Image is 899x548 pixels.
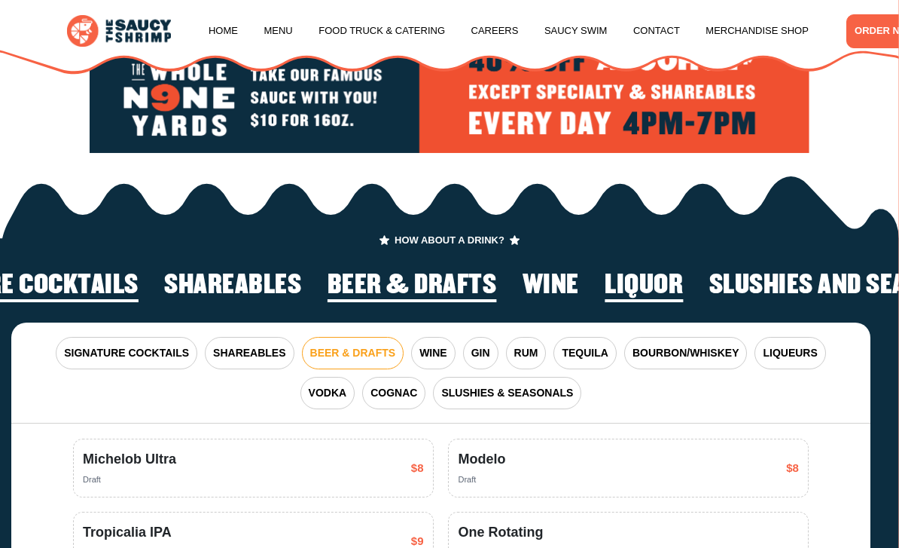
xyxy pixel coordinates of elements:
[471,345,490,361] span: GIN
[205,337,294,369] button: SHAREABLES
[83,449,176,470] span: Michelob Ultra
[562,345,608,361] span: TEQUILA
[605,271,683,300] h2: Liquor
[523,271,579,304] li: 4 of 6
[705,2,809,60] a: Merchandise Shop
[64,345,189,361] span: SIGNATURE COCKTAILS
[318,2,445,60] a: Food Truck & Catering
[471,2,519,60] a: Careers
[553,337,616,369] button: TEQUILA
[213,345,285,361] span: SHAREABLES
[67,15,171,47] img: logo
[458,449,505,470] span: Modelo
[302,337,404,369] button: BEER & DRAFTS
[763,345,817,361] span: LIQUEURS
[328,271,497,304] li: 3 of 6
[458,475,476,484] span: Draft
[370,385,417,401] span: COGNAC
[458,522,568,543] span: One Rotating
[300,377,355,409] button: VODKA
[633,2,680,60] a: Contact
[309,385,347,401] span: VODKA
[90,6,809,153] img: logo
[328,271,497,300] h2: Beer & Drafts
[441,385,573,401] span: SLUSHIES & SEASONALS
[362,377,425,409] button: COGNAC
[523,271,579,300] h2: Wine
[506,337,547,369] button: RUM
[411,337,456,369] button: WINE
[544,2,608,60] a: Saucy Swim
[514,345,538,361] span: RUM
[605,271,683,304] li: 5 of 6
[164,271,301,304] li: 2 of 6
[419,345,447,361] span: WINE
[83,522,172,543] span: Tropicalia IPA
[209,2,238,60] a: Home
[310,345,396,361] span: BEER & DRAFTS
[786,460,799,477] span: $8
[264,2,292,60] a: Menu
[754,337,825,369] button: LIQUEURS
[632,345,739,361] span: BOURBON/WHISKEY
[411,460,424,477] span: $8
[379,235,520,245] span: HOW ABOUT A DRINK?
[463,337,498,369] button: GIN
[164,271,301,300] h2: Shareables
[83,475,101,484] span: Draft
[624,337,748,369] button: BOURBON/WHISKEY
[433,377,581,409] button: SLUSHIES & SEASONALS
[56,337,197,369] button: SIGNATURE COCKTAILS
